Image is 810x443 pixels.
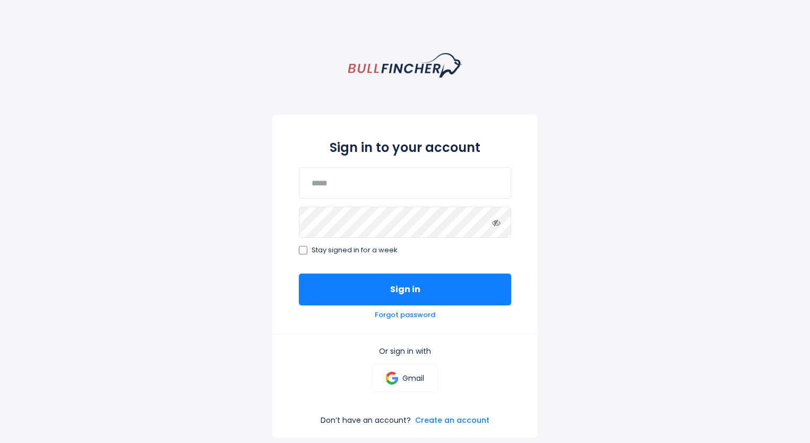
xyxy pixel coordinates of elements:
input: Stay signed in for a week [299,246,307,254]
a: Create an account [415,415,489,425]
a: Gmail [372,364,437,392]
span: Stay signed in for a week [312,246,398,255]
button: Sign in [299,274,511,305]
a: homepage [348,53,462,78]
a: Forgot password [375,311,435,320]
h2: Sign in to your account [299,138,511,157]
p: Gmail [402,373,424,383]
p: Don’t have an account? [321,415,411,425]
p: Or sign in with [299,346,511,356]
